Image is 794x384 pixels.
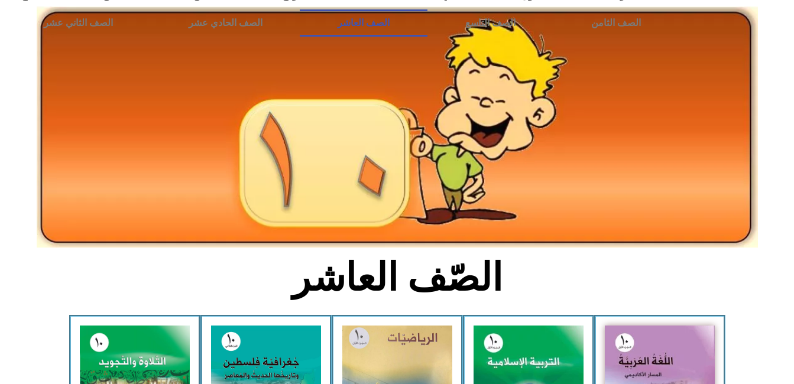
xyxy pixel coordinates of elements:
[151,9,300,37] a: الصف الحادي عشر
[6,9,151,37] a: الصف الثاني عشر
[300,9,427,37] a: الصف العاشر
[553,9,679,37] a: الصف الثامن
[202,255,592,301] h2: الصّف العاشر
[427,9,553,37] a: الصف التاسع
